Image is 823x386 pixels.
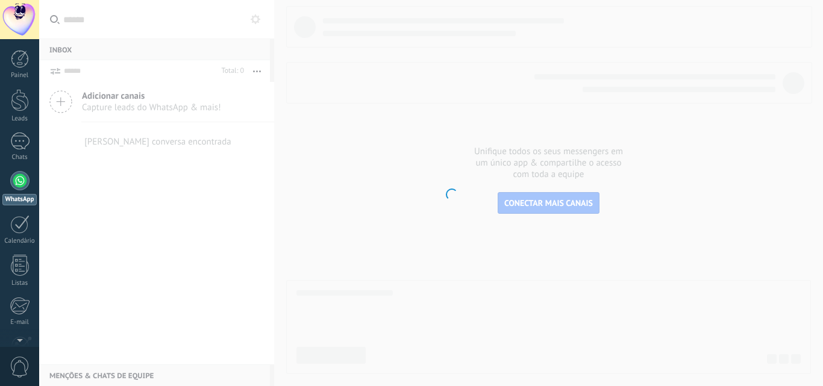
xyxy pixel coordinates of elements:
div: WhatsApp [2,194,37,205]
div: Painel [2,72,37,79]
div: E-mail [2,319,37,326]
div: Leads [2,115,37,123]
div: Calendário [2,237,37,245]
div: Chats [2,154,37,161]
div: Listas [2,279,37,287]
